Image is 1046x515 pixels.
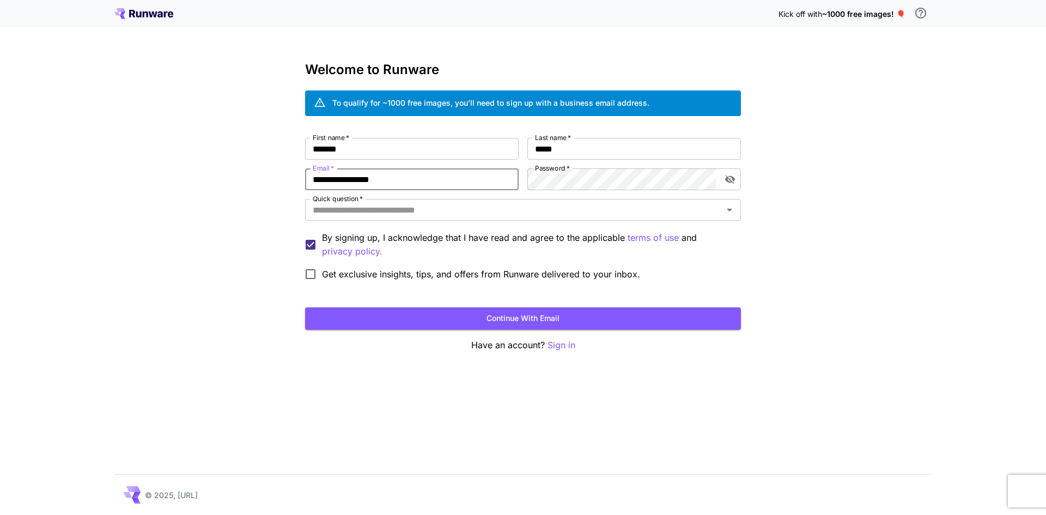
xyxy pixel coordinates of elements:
h3: Welcome to Runware [305,62,741,77]
span: Get exclusive insights, tips, and offers from Runware delivered to your inbox. [322,268,640,281]
button: By signing up, I acknowledge that I have read and agree to the applicable terms of use and [322,245,382,258]
p: privacy policy. [322,245,382,258]
label: Email [313,163,334,173]
p: © 2025, [URL] [145,489,198,501]
button: Open [722,202,737,217]
button: toggle password visibility [720,169,740,189]
button: In order to qualify for free credit, you need to sign up with a business email address and click ... [910,2,932,24]
p: Have an account? [305,338,741,352]
div: To qualify for ~1000 free images, you’ll need to sign up with a business email address. [332,97,649,108]
p: By signing up, I acknowledge that I have read and agree to the applicable and [322,231,732,258]
button: By signing up, I acknowledge that I have read and agree to the applicable and privacy policy. [628,231,679,245]
span: Kick off with [779,9,822,19]
button: Sign in [548,338,575,352]
p: terms of use [628,231,679,245]
span: ~1000 free images! 🎈 [822,9,905,19]
label: Password [535,163,570,173]
label: First name [313,133,349,142]
button: Continue with email [305,307,741,330]
label: Quick question [313,194,363,203]
label: Last name [535,133,571,142]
